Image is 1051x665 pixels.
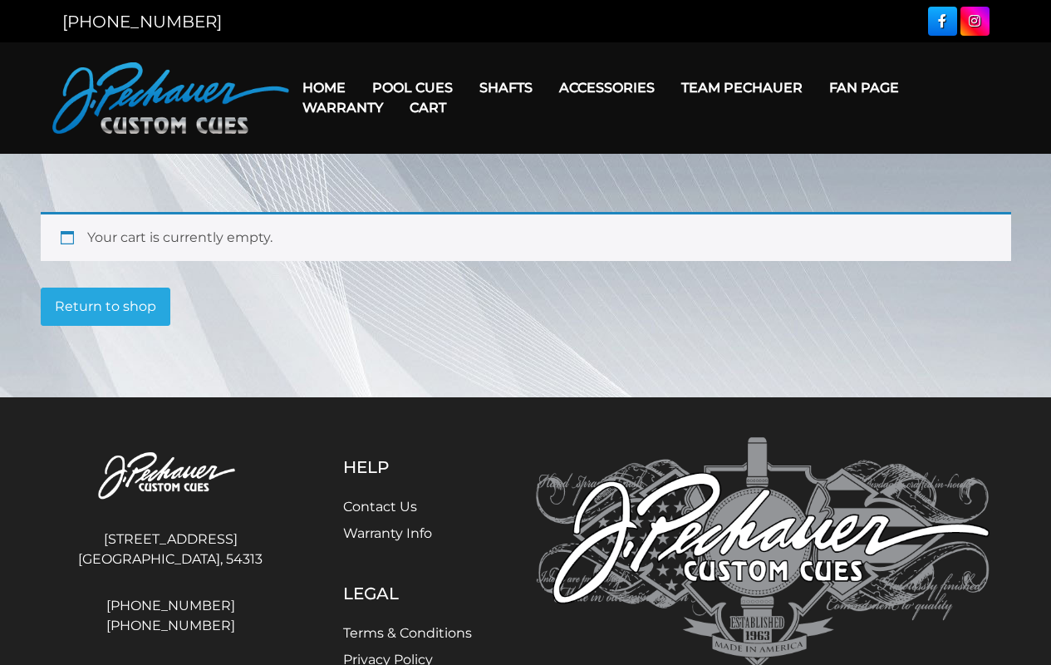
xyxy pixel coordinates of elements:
a: [PHONE_NUMBER] [62,12,222,32]
h5: Help [343,457,472,477]
a: Terms & Conditions [343,625,472,641]
a: [PHONE_NUMBER] [62,596,279,616]
a: Home [289,66,359,109]
a: Contact Us [343,499,417,515]
a: Pool Cues [359,66,466,109]
a: Return to shop [41,288,170,326]
h5: Legal [343,584,472,603]
img: Pechauer Custom Cues [52,62,289,134]
div: Your cart is currently empty. [41,212,1011,261]
a: Warranty [289,86,396,129]
address: [STREET_ADDRESS] [GEOGRAPHIC_DATA], 54313 [62,523,279,576]
a: [PHONE_NUMBER] [62,616,279,636]
a: Warranty Info [343,525,432,541]
a: Team Pechauer [668,66,816,109]
img: Pechauer Custom Cues [62,437,279,516]
a: Shafts [466,66,546,109]
a: Accessories [546,66,668,109]
a: Fan Page [816,66,912,109]
a: Cart [396,86,459,129]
